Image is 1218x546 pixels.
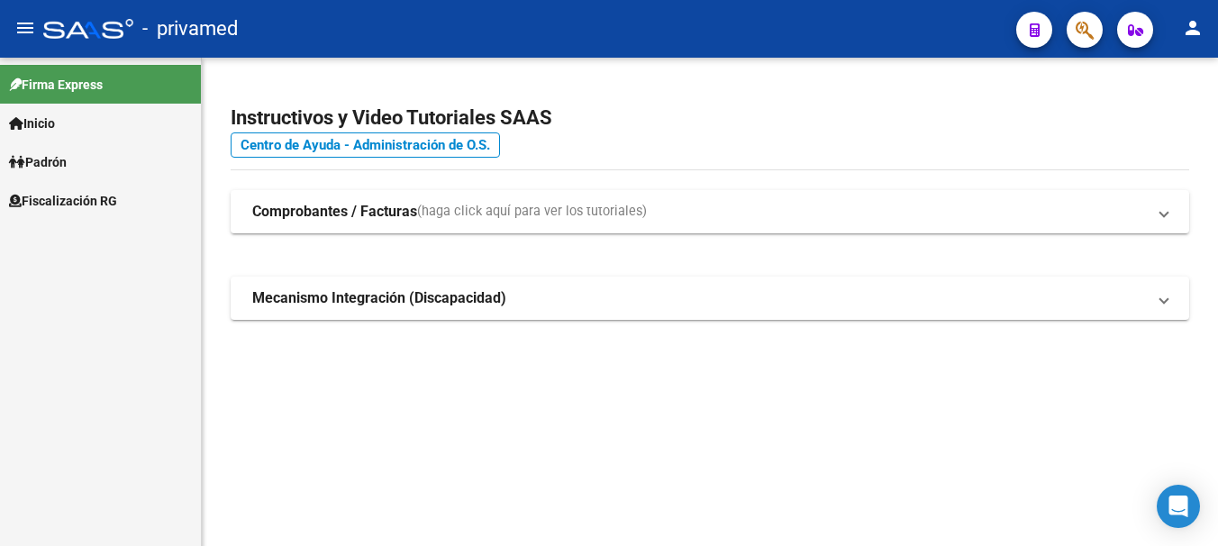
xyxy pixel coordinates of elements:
[252,202,417,222] strong: Comprobantes / Facturas
[9,191,117,211] span: Fiscalización RG
[9,114,55,133] span: Inicio
[231,132,500,158] a: Centro de Ayuda - Administración de O.S.
[417,202,647,222] span: (haga click aquí para ver los tutoriales)
[231,277,1189,320] mat-expansion-panel-header: Mecanismo Integración (Discapacidad)
[252,288,506,308] strong: Mecanismo Integración (Discapacidad)
[231,101,1189,135] h2: Instructivos y Video Tutoriales SAAS
[1182,17,1204,39] mat-icon: person
[14,17,36,39] mat-icon: menu
[231,190,1189,233] mat-expansion-panel-header: Comprobantes / Facturas(haga click aquí para ver los tutoriales)
[9,75,103,95] span: Firma Express
[9,152,67,172] span: Padrón
[142,9,238,49] span: - privamed
[1157,485,1200,528] div: Open Intercom Messenger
